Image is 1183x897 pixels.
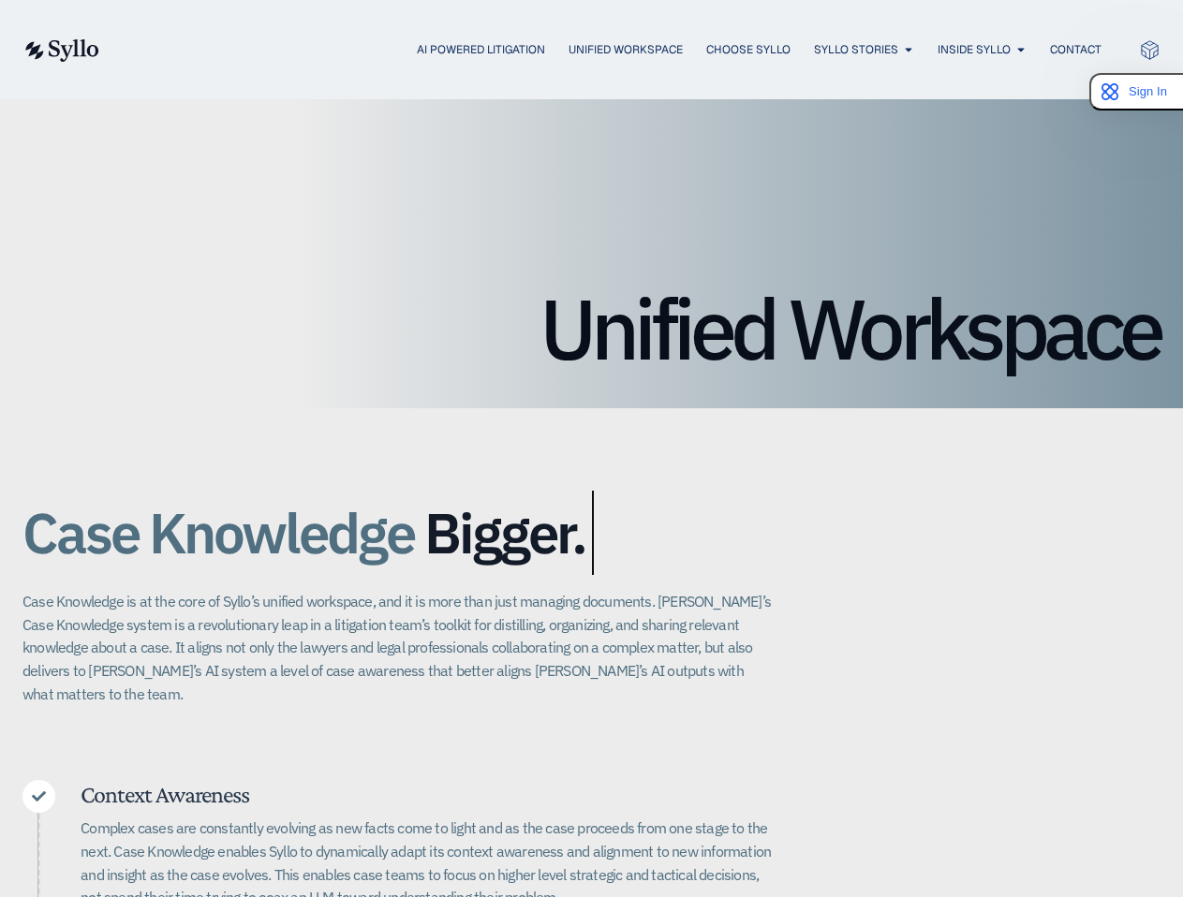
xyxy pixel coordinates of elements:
[137,41,1102,59] nav: Menu
[424,502,585,564] span: Bigger.
[137,41,1102,59] div: Menu Toggle
[22,491,414,575] span: Case Knowledge
[706,41,791,58] a: Choose Syllo
[81,780,772,809] h5: Context Awareness
[22,39,99,62] img: syllo
[1050,41,1102,58] a: Contact
[22,590,772,705] p: Case Knowledge is at the core of Syllo’s unified workspace, and it is more than just managing doc...
[569,41,683,58] a: Unified Workspace
[814,41,898,58] a: Syllo Stories
[938,41,1011,58] a: Inside Syllo
[417,41,545,58] a: AI Powered Litigation
[22,287,1161,371] h1: Unified Workspace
